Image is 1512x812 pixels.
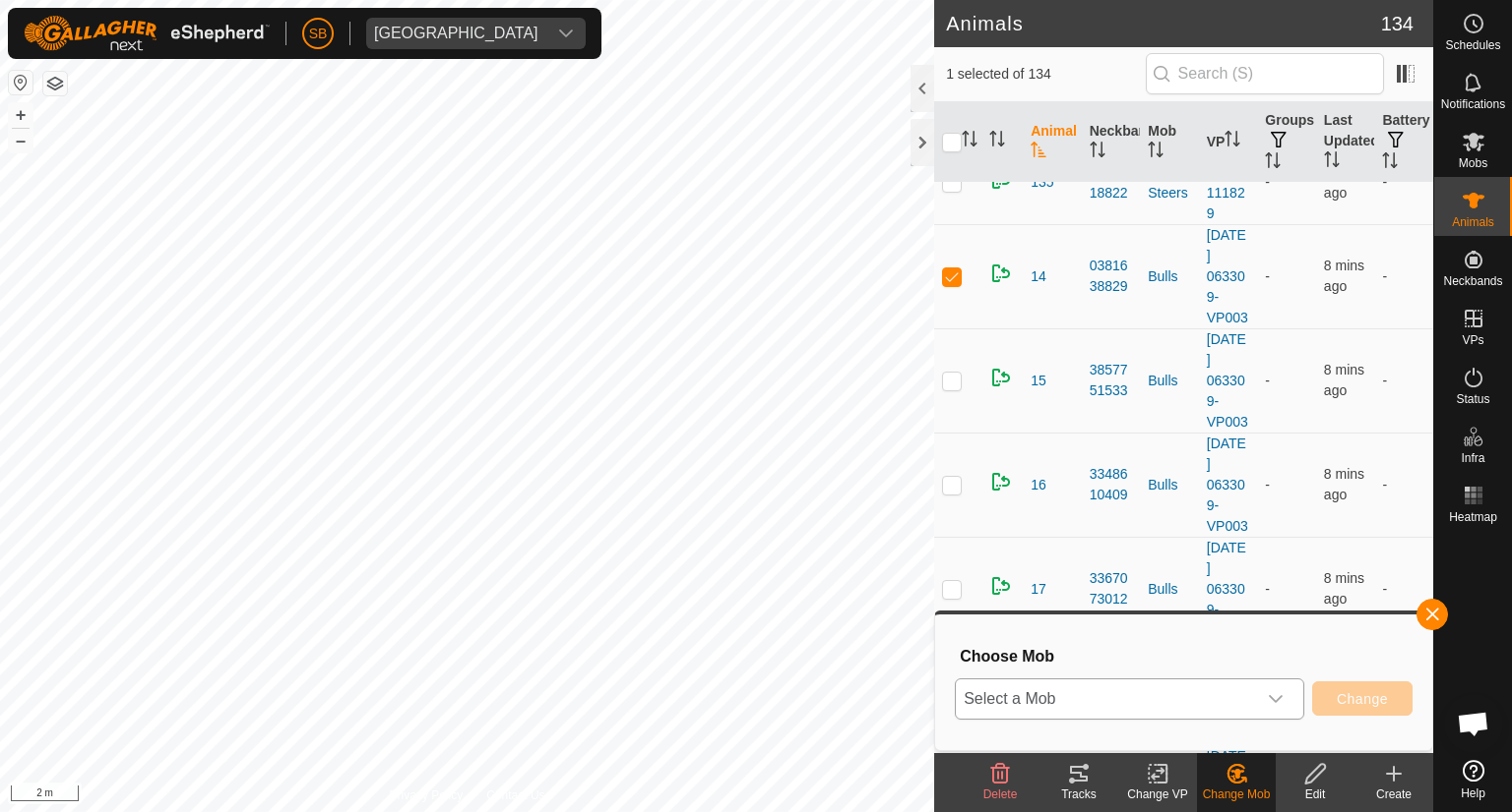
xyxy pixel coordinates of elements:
[1324,466,1364,502] span: 1 Sept 2025, 12:43 pm
[486,786,544,804] a: Contact Us
[983,787,1018,801] span: Delete
[1324,154,1340,170] p-sorticon: Activate to sort
[390,786,464,804] a: Privacy Policy
[946,12,1381,35] h2: Animals
[1461,452,1484,464] span: Infra
[1459,157,1487,169] span: Mobs
[1374,433,1433,537] td: -
[9,129,32,152] button: –
[1337,691,1388,707] span: Change
[1148,266,1191,287] div: Bulls
[1276,785,1354,803] div: Edit
[989,470,1013,493] img: returning on
[1199,102,1258,183] th: VP
[1090,162,1133,203] div: 0341018822
[1374,141,1433,224] td: -
[1312,681,1413,716] button: Change
[1374,224,1433,328] td: -
[9,71,32,94] button: Reset Map
[1257,328,1316,433] td: -
[1374,328,1433,433] td: -
[1090,360,1133,401] div: 3857751533
[1090,568,1133,609] div: 3367073012
[989,261,1013,285] img: returning on
[1324,570,1364,607] span: 1 Sept 2025, 12:44 pm
[1039,785,1118,803] div: Tracks
[1148,145,1164,160] p-sorticon: Activate to sort
[9,103,32,127] button: +
[1031,145,1046,160] p-sorticon: Activate to sort
[1441,98,1505,110] span: Notifications
[989,574,1013,598] img: returning on
[1090,256,1133,297] div: 0381638829
[1031,172,1053,193] span: 135
[1082,102,1141,183] th: Neckband
[989,366,1013,389] img: returning on
[989,134,1005,149] p-sorticon: Activate to sort
[1140,102,1199,183] th: Mob
[1207,227,1248,325] a: [DATE] 063309-VP003
[1462,334,1483,346] span: VPs
[1265,155,1281,171] p-sorticon: Activate to sort
[1031,371,1046,391] span: 15
[1225,134,1240,149] p-sorticon: Activate to sort
[1374,537,1433,641] td: -
[960,647,1413,666] h3: Choose Mob
[962,134,977,149] p-sorticon: Activate to sort
[1118,785,1197,803] div: Change VP
[1257,102,1316,183] th: Groups
[1031,266,1046,287] span: 14
[1197,785,1276,803] div: Change Mob
[1449,511,1497,523] span: Heatmap
[1207,435,1248,534] a: [DATE] 063309-VP003
[366,18,546,49] span: Tangihanga station
[1023,102,1082,183] th: Animal
[1207,144,1246,221] a: [DATE] 111829
[24,16,270,51] img: Gallagher Logo
[1443,275,1502,287] span: Neckbands
[1382,155,1398,171] p-sorticon: Activate to sort
[1148,475,1191,495] div: Bulls
[1374,102,1433,183] th: Battery
[309,24,328,44] span: SB
[946,64,1145,85] span: 1 selected of 134
[1354,785,1433,803] div: Create
[1452,216,1494,228] span: Animals
[1146,53,1384,94] input: Search (S)
[1256,679,1295,719] div: dropdown trigger
[956,679,1256,719] span: Select a Mob
[1445,39,1500,51] span: Schedules
[1090,464,1133,505] div: 3348610409
[1324,164,1364,201] span: 1 Sept 2025, 12:45 pm
[1207,331,1248,430] a: [DATE] 063309-VP003
[1257,433,1316,537] td: -
[1090,145,1105,160] p-sorticon: Activate to sort
[1434,752,1512,807] a: Help
[1148,162,1191,203] div: R1 Steers
[374,26,538,41] div: [GEOGRAPHIC_DATA]
[1257,141,1316,224] td: -
[1324,258,1364,294] span: 1 Sept 2025, 12:44 pm
[1381,9,1414,38] span: 134
[1461,787,1485,799] span: Help
[1257,224,1316,328] td: -
[1031,579,1046,600] span: 17
[546,18,586,49] div: dropdown trigger
[1031,475,1046,495] span: 16
[1148,371,1191,391] div: Bulls
[1148,579,1191,600] div: Bulls
[1257,537,1316,641] td: -
[1456,393,1489,405] span: Status
[43,72,67,95] button: Map Layers
[1324,362,1364,398] span: 1 Sept 2025, 12:43 pm
[1444,694,1503,753] a: Open chat
[1316,102,1375,183] th: Last Updated
[1207,540,1248,638] a: [DATE] 063309-VP003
